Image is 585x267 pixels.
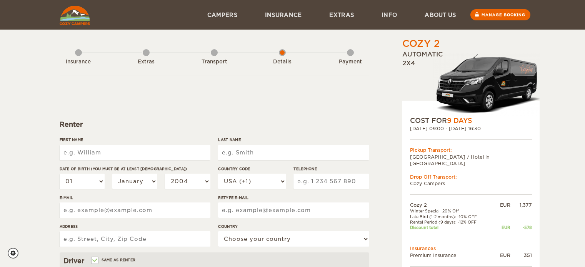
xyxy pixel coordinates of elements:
label: Country [218,224,369,229]
td: Discount total [410,225,493,230]
div: EUR [492,252,510,259]
div: 1,377 [510,202,532,208]
div: Drop Off Transport: [410,174,532,180]
input: e.g. William [60,145,210,160]
label: Last Name [218,137,369,143]
div: Payment [329,58,372,66]
div: [DATE] 09:00 - [DATE] 16:30 [410,125,532,132]
div: 351 [510,252,532,259]
input: e.g. example@example.com [218,202,369,218]
img: Cozy Campers [60,6,90,25]
td: Premium Insurance [410,252,493,259]
label: Date of birth (You must be at least [DEMOGRAPHIC_DATA]) [60,166,210,172]
td: [GEOGRAPHIC_DATA] / Hotel in [GEOGRAPHIC_DATA] [410,154,532,167]
label: Telephone [293,166,369,172]
div: Automatic 2x4 [402,50,540,116]
div: Driver [63,256,365,265]
label: Same as renter [92,256,136,264]
input: e.g. example@example.com [60,202,210,218]
input: e.g. 1 234 567 890 [293,174,369,189]
input: e.g. Smith [218,145,369,160]
span: 9 Days [447,117,472,124]
label: First Name [60,137,210,143]
div: Extras [125,58,167,66]
td: Cozy 2 [410,202,493,208]
div: Transport [193,58,235,66]
a: Manage booking [470,9,530,20]
td: Cozy Campers [410,180,532,187]
td: Insurances [410,245,532,252]
label: Country Code [218,166,286,172]
div: EUR [492,225,510,230]
input: e.g. Street, City, Zip Code [60,231,210,247]
img: Langur-m-c-logo-2.png [433,53,540,116]
div: Details [261,58,303,66]
div: Pickup Transport: [410,147,532,153]
div: Renter [60,120,369,129]
div: Cozy 2 [402,37,440,50]
label: Retype E-mail [218,195,369,201]
td: Winter Special -20% Off [410,208,493,214]
label: E-mail [60,195,210,201]
a: Cookie settings [8,248,23,259]
input: Same as renter [92,259,97,264]
td: Rental Period (9 days): -12% OFF [410,219,493,225]
label: Address [60,224,210,229]
td: Late Bird (1-2 months): -10% OFF [410,214,493,219]
div: Insurance [57,58,100,66]
div: COST FOR [410,116,532,125]
div: EUR [492,202,510,208]
div: -578 [510,225,532,230]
